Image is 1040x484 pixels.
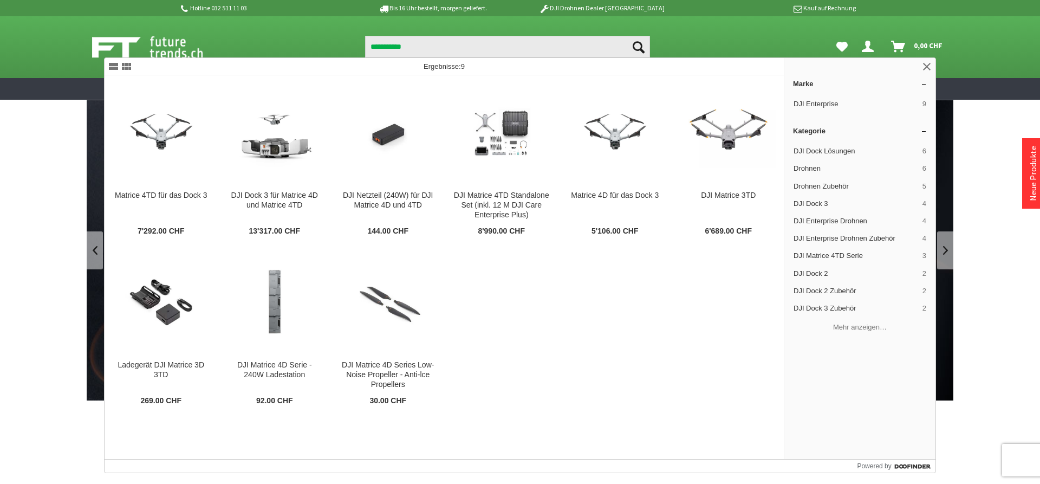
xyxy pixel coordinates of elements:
[794,251,918,261] span: DJI Matrice 4TD Serie
[340,360,436,390] div: DJI Matrice 4D Series Low-Noise Propeller - Anti-lce Propellers
[179,2,348,15] p: Hotline 032 511 11 03
[558,76,672,245] a: Matrice 4D für das Dock 3 Matrice 4D für das Dock 3 5'106.00 CHF
[794,234,918,243] span: DJI Enterprise Drohnen Zubehör
[922,286,926,296] span: 2
[113,98,209,169] img: Matrice 4TD für das Dock 3
[784,75,935,92] a: Marke
[340,191,436,210] div: DJI Netzteil (240W) für DJI Matrice 4D und 4TD
[681,191,777,201] div: DJI Matrice 3TD
[218,246,331,415] a: DJI Matrice 4D Serie - 240W Ladestation DJI Matrice 4D Serie - 240W Ladestation 92.00 CHF
[794,99,918,109] span: DJI Enterprise
[141,396,181,406] span: 269.00 CHF
[368,227,408,236] span: 144.00 CHF
[113,360,209,380] div: Ladegerät DJI Matrice 3D 3TD
[922,234,926,243] span: 4
[105,76,218,245] a: Matrice 4TD für das Dock 3 Matrice 4TD für das Dock 3 7'292.00 CHF
[1028,146,1038,201] a: Neue Produkte
[87,100,953,401] a: DJI Matrice 400
[365,36,650,57] input: Produkt, Marke, Kategorie, EAN, Artikelnummer…
[369,396,406,406] span: 30.00 CHF
[794,182,918,191] span: Drohnen Zubehör
[922,146,926,156] span: 6
[113,191,209,201] div: Matrice 4TD für das Dock 3
[922,99,926,109] span: 9
[331,246,445,415] a: DJI Matrice 4D Series Low-Noise Propeller - Anti-lce Propellers DJI Matrice 4D Series Low-Noise P...
[627,36,650,57] button: Suchen
[794,199,918,209] span: DJI Dock 3
[445,76,558,245] a: DJI Matrice 4TD Standalone Set (inkl. 12 M DJI Care Enterprise Plus) DJI Matrice 4TD Standalone S...
[348,2,517,15] p: Bis 16 Uhr bestellt, morgen geliefert.
[794,269,918,279] span: DJI Dock 2
[249,227,300,236] span: 13'317.00 CHF
[478,227,525,236] span: 8'990.00 CHF
[857,461,891,471] span: Powered by
[461,62,465,70] span: 9
[681,99,777,167] img: DJI Matrice 3TD
[857,460,935,473] a: Powered by
[705,227,752,236] span: 6'689.00 CHF
[113,267,209,339] img: Ladegerät DJI Matrice 3D 3TD
[138,227,185,236] span: 7'292.00 CHF
[218,76,331,245] a: DJI Dock 3 für Matrice 4D und Matrice 4TD DJI Dock 3 für Matrice 4D und Matrice 4TD 13'317.00 CHF
[454,99,550,167] img: DJI Matrice 4TD Standalone Set (inkl. 12 M DJI Care Enterprise Plus)
[672,76,785,245] a: DJI Matrice 3TD DJI Matrice 3TD 6'689.00 CHF
[567,98,663,169] img: Matrice 4D für das Dock 3
[227,255,323,351] img: DJI Matrice 4D Serie - 240W Ladestation
[922,269,926,279] span: 2
[686,2,855,15] p: Kauf auf Rechnung
[794,216,918,226] span: DJI Enterprise Drohnen
[922,216,926,226] span: 4
[794,286,918,296] span: DJI Dock 2 Zubehör
[340,267,436,339] img: DJI Matrice 4D Series Low-Noise Propeller - Anti-lce Propellers
[92,34,227,61] img: Shop Futuretrends - zur Startseite wechseln
[256,396,293,406] span: 92.00 CHF
[914,37,942,54] span: 0,00 CHF
[340,98,436,169] img: DJI Netzteil (240W) für DJI Matrice 4D und 4TD
[794,146,918,156] span: DJI Dock Lösungen
[857,36,882,57] a: Dein Konto
[922,164,926,173] span: 6
[922,251,926,261] span: 3
[789,318,931,336] button: Mehr anzeigen…
[331,76,445,245] a: DJI Netzteil (240W) für DJI Matrice 4D und 4TD DJI Netzteil (240W) für DJI Matrice 4D und 4TD 144...
[517,2,686,15] p: DJI Drohnen Dealer [GEOGRAPHIC_DATA]
[105,246,218,415] a: Ladegerät DJI Matrice 3D 3TD Ladegerät DJI Matrice 3D 3TD 269.00 CHF
[424,62,465,70] span: Ergebnisse:
[922,304,926,313] span: 2
[227,360,323,380] div: DJI Matrice 4D Serie - 240W Ladestation
[922,199,926,209] span: 4
[454,191,550,220] div: DJI Matrice 4TD Standalone Set (inkl. 12 M DJI Care Enterprise Plus)
[784,122,935,139] a: Kategorie
[794,304,918,313] span: DJI Dock 3 Zubehör
[227,191,323,210] div: DJI Dock 3 für Matrice 4D und Matrice 4TD
[887,36,948,57] a: Warenkorb
[794,164,918,173] span: Drohnen
[922,182,926,191] span: 5
[831,36,853,57] a: Meine Favoriten
[227,86,323,182] img: DJI Dock 3 für Matrice 4D und Matrice 4TD
[567,191,663,201] div: Matrice 4D für das Dock 3
[591,227,639,236] span: 5'106.00 CHF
